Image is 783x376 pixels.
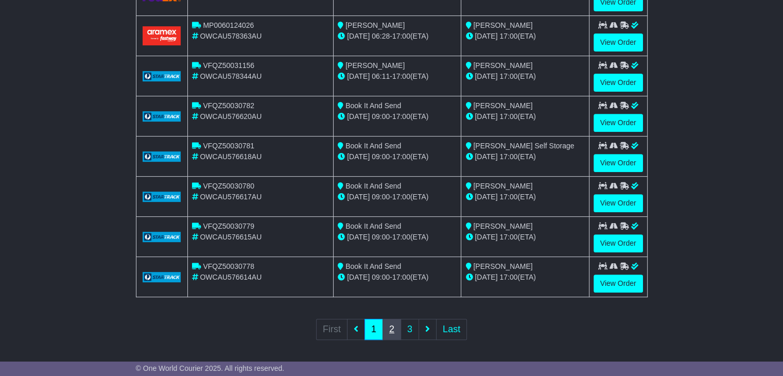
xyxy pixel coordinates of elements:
span: OWCAU576614AU [200,273,262,281]
span: 17:00 [499,112,517,121]
span: 17:00 [392,273,410,281]
span: 17:00 [499,193,517,201]
div: (ETA) [465,31,584,42]
span: [PERSON_NAME] [473,262,532,270]
span: VFQZ50031156 [203,61,254,70]
a: 2 [382,319,401,340]
span: 17:00 [499,32,517,40]
span: 06:11 [372,72,390,80]
span: Book It And Send [345,182,401,190]
span: [DATE] [475,152,497,161]
div: (ETA) [465,151,584,162]
a: Last [436,319,467,340]
a: View Order [594,194,643,212]
span: 17:00 [392,112,410,121]
a: View Order [594,154,643,172]
span: MP0060124026 [203,21,254,29]
a: 3 [401,319,419,340]
div: (ETA) [465,232,584,243]
a: View Order [594,114,643,132]
span: Book It And Send [345,222,401,230]
span: VFQZ50030781 [203,142,254,150]
span: [PERSON_NAME] [473,222,532,230]
span: VFQZ50030778 [203,262,254,270]
span: 17:00 [499,152,517,161]
span: [PERSON_NAME] [345,21,405,29]
span: 09:00 [372,152,390,161]
span: [DATE] [475,112,497,121]
div: - (ETA) [338,151,457,162]
img: GetCarrierServiceLogo [143,232,181,242]
span: 17:00 [499,273,517,281]
span: 09:00 [372,233,390,241]
span: [DATE] [347,112,370,121]
div: - (ETA) [338,232,457,243]
span: [DATE] [475,193,497,201]
span: [DATE] [475,32,497,40]
img: GetCarrierServiceLogo [143,111,181,122]
span: OWCAU578344AU [200,72,262,80]
span: [PERSON_NAME] Self Storage [473,142,574,150]
span: [PERSON_NAME] [473,182,532,190]
div: - (ETA) [338,192,457,202]
span: [DATE] [475,72,497,80]
div: (ETA) [465,272,584,283]
span: 17:00 [392,152,410,161]
a: View Order [594,74,643,92]
span: 17:00 [392,32,410,40]
span: 09:00 [372,273,390,281]
span: 09:00 [372,112,390,121]
span: [DATE] [347,32,370,40]
span: 17:00 [392,233,410,241]
span: OWCAU576618AU [200,152,262,161]
a: View Order [594,234,643,252]
span: © One World Courier 2025. All rights reserved. [136,364,285,372]
span: [PERSON_NAME] [473,101,532,110]
span: [DATE] [347,193,370,201]
span: OWCAU576615AU [200,233,262,241]
img: GetCarrierServiceLogo [143,71,181,81]
span: 17:00 [499,233,517,241]
img: Aramex.png [143,26,181,45]
span: [PERSON_NAME] [345,61,405,70]
div: (ETA) [465,192,584,202]
img: GetCarrierServiceLogo [143,192,181,202]
div: (ETA) [465,111,584,122]
span: Book It And Send [345,262,401,270]
img: GetCarrierServiceLogo [143,151,181,162]
span: OWCAU576617AU [200,193,262,201]
div: (ETA) [465,71,584,82]
span: 09:00 [372,193,390,201]
a: View Order [594,275,643,293]
div: - (ETA) [338,71,457,82]
span: OWCAU576620AU [200,112,262,121]
span: [DATE] [347,273,370,281]
span: [DATE] [475,233,497,241]
span: VFQZ50030779 [203,222,254,230]
span: 17:00 [392,72,410,80]
span: Book It And Send [345,142,401,150]
span: Book It And Send [345,101,401,110]
div: - (ETA) [338,31,457,42]
span: [DATE] [347,72,370,80]
a: View Order [594,33,643,52]
span: VFQZ50030780 [203,182,254,190]
span: [DATE] [347,152,370,161]
span: [PERSON_NAME] [473,61,532,70]
img: GetCarrierServiceLogo [143,272,181,282]
span: OWCAU578363AU [200,32,262,40]
div: - (ETA) [338,111,457,122]
span: [PERSON_NAME] [473,21,532,29]
span: [DATE] [475,273,497,281]
span: 17:00 [499,72,517,80]
span: VFQZ50030782 [203,101,254,110]
span: 06:28 [372,32,390,40]
span: [DATE] [347,233,370,241]
div: - (ETA) [338,272,457,283]
a: 1 [364,319,383,340]
span: 17:00 [392,193,410,201]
